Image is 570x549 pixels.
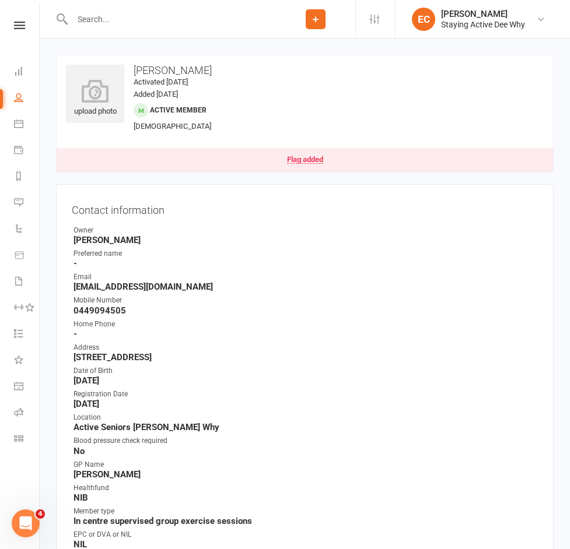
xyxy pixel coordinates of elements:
[74,375,538,386] strong: [DATE]
[74,342,538,353] div: Address
[74,412,538,423] div: Location
[14,400,40,427] a: Roll call kiosk mode
[14,138,40,164] a: Payments
[74,492,538,503] strong: NIB
[14,164,40,191] a: Reports
[74,248,538,259] div: Preferred name
[74,295,538,306] div: Mobile Number
[14,427,40,453] a: Class kiosk mode
[74,435,538,446] div: Blood pressure check required
[74,329,538,339] strong: -
[72,200,538,216] h3: Contact information
[74,365,538,376] div: Date of Birth
[441,9,525,19] div: [PERSON_NAME]
[134,122,211,131] span: [DEMOGRAPHIC_DATA]
[74,281,538,292] strong: [EMAIL_ADDRESS][DOMAIN_NAME]
[74,272,538,283] div: Email
[74,529,538,540] div: EPC or DVA or NIL
[74,422,538,432] strong: Active Seniors [PERSON_NAME] Why
[69,11,276,27] input: Search...
[74,352,538,363] strong: [STREET_ADDRESS]
[441,19,525,30] div: Staying Active Dee Why
[74,225,538,236] div: Owner
[14,59,40,86] a: Dashboard
[74,516,538,526] strong: In centre supervised group exercise sessions
[66,65,544,76] h3: [PERSON_NAME]
[74,258,538,269] strong: -
[36,509,45,519] span: 4
[74,483,538,494] div: Healthfund
[74,305,538,316] strong: 0449094505
[74,506,538,517] div: Member type
[74,446,538,456] strong: No
[14,243,40,269] a: Product Sales
[150,106,207,114] span: Active member
[74,459,538,470] div: GP Name
[74,235,538,245] strong: [PERSON_NAME]
[134,78,188,86] time: Activated [DATE]
[412,8,435,31] div: EC
[14,112,40,138] a: Calendar
[14,374,40,400] a: General attendance kiosk mode
[74,319,538,330] div: Home Phone
[74,389,538,400] div: Registration Date
[66,79,124,118] div: upload photo
[14,348,40,374] a: What's New
[74,469,538,480] strong: [PERSON_NAME]
[14,86,40,112] a: People
[74,399,538,409] strong: [DATE]
[134,90,178,98] time: Added [DATE]
[287,156,323,164] div: Flag added
[12,509,40,537] iframe: Intercom live chat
